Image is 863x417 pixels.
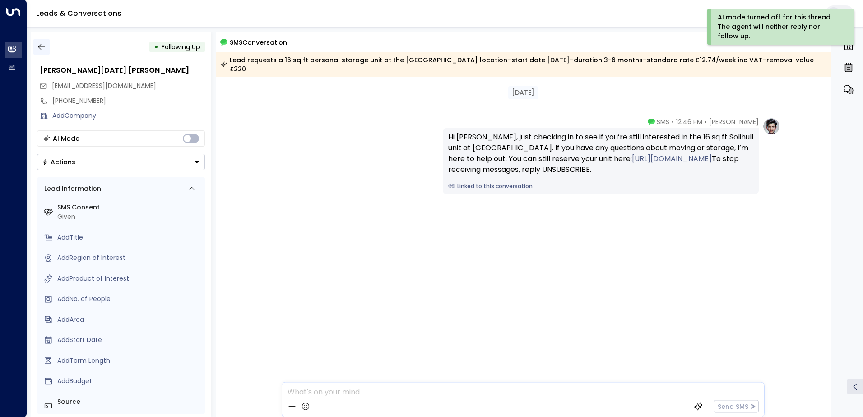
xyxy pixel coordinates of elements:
[57,376,201,386] div: AddBudget
[762,117,780,135] img: profile-logo.png
[57,397,201,407] label: Source
[36,8,121,19] a: Leads & Conversations
[42,158,75,166] div: Actions
[57,335,201,345] div: AddStart Date
[154,39,158,55] div: •
[508,86,538,99] div: [DATE]
[448,132,753,175] div: Hi [PERSON_NAME], just checking in to see if you’re still interested in the 16 sq ft Solihull uni...
[52,111,205,120] div: AddCompany
[657,117,669,126] span: SMS
[57,274,201,283] div: AddProduct of Interest
[672,117,674,126] span: •
[57,203,201,212] label: SMS Consent
[57,407,201,416] div: [PHONE_NUMBER]
[632,153,712,164] a: [URL][DOMAIN_NAME]
[37,154,205,170] div: Button group with a nested menu
[57,253,201,263] div: AddRegion of Interest
[162,42,200,51] span: Following Up
[52,96,205,106] div: [PHONE_NUMBER]
[57,212,201,222] div: Given
[220,56,826,74] div: Lead requests a 16 sq ft personal storage unit at the [GEOGRAPHIC_DATA] location–start date [DATE...
[448,182,753,190] a: Linked to this conversation
[40,65,205,76] div: [PERSON_NAME][DATE] [PERSON_NAME]
[676,117,702,126] span: 12:46 PM
[57,233,201,242] div: AddTitle
[709,117,759,126] span: [PERSON_NAME]
[52,81,156,90] span: [EMAIL_ADDRESS][DOMAIN_NAME]
[57,356,201,366] div: AddTerm Length
[705,117,707,126] span: •
[57,315,201,324] div: AddArea
[52,81,156,91] span: allenpatrick2018@yahoo.com
[57,294,201,304] div: AddNo. of People
[37,154,205,170] button: Actions
[230,37,287,47] span: SMS Conversation
[41,184,101,194] div: Lead Information
[718,13,842,41] div: AI mode turned off for this thread. The agent will neither reply nor follow up.
[53,134,79,143] div: AI Mode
